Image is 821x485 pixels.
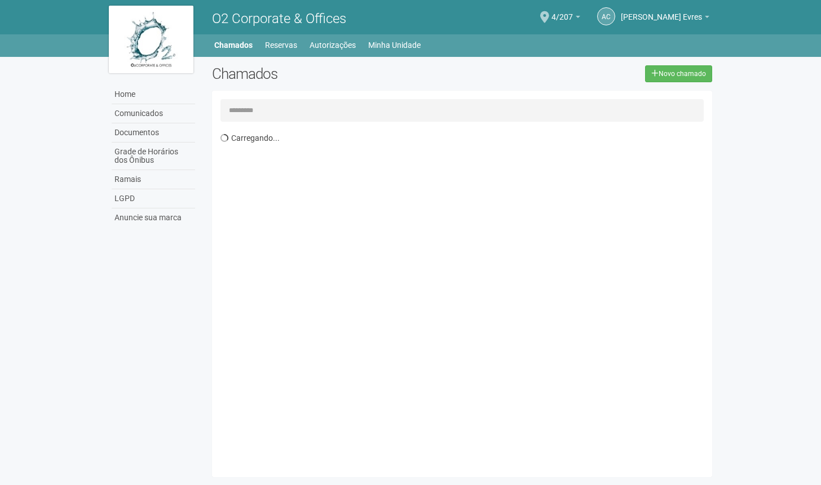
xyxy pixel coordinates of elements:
[621,2,702,21] span: Armando Conceição Evres
[112,104,195,123] a: Comunicados
[112,143,195,170] a: Grade de Horários dos Ônibus
[551,14,580,23] a: 4/207
[212,11,346,26] span: O2 Corporate & Offices
[621,14,709,23] a: [PERSON_NAME] Evres
[220,127,712,469] div: Carregando...
[597,7,615,25] a: AC
[368,37,421,53] a: Minha Unidade
[265,37,297,53] a: Reservas
[112,189,195,208] a: LGPD
[109,6,193,73] img: logo.jpg
[212,65,410,82] h2: Chamados
[112,123,195,143] a: Documentos
[112,208,195,227] a: Anuncie sua marca
[112,170,195,189] a: Ramais
[310,37,356,53] a: Autorizações
[551,2,573,21] span: 4/207
[112,85,195,104] a: Home
[214,37,253,53] a: Chamados
[645,65,712,82] a: Novo chamado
